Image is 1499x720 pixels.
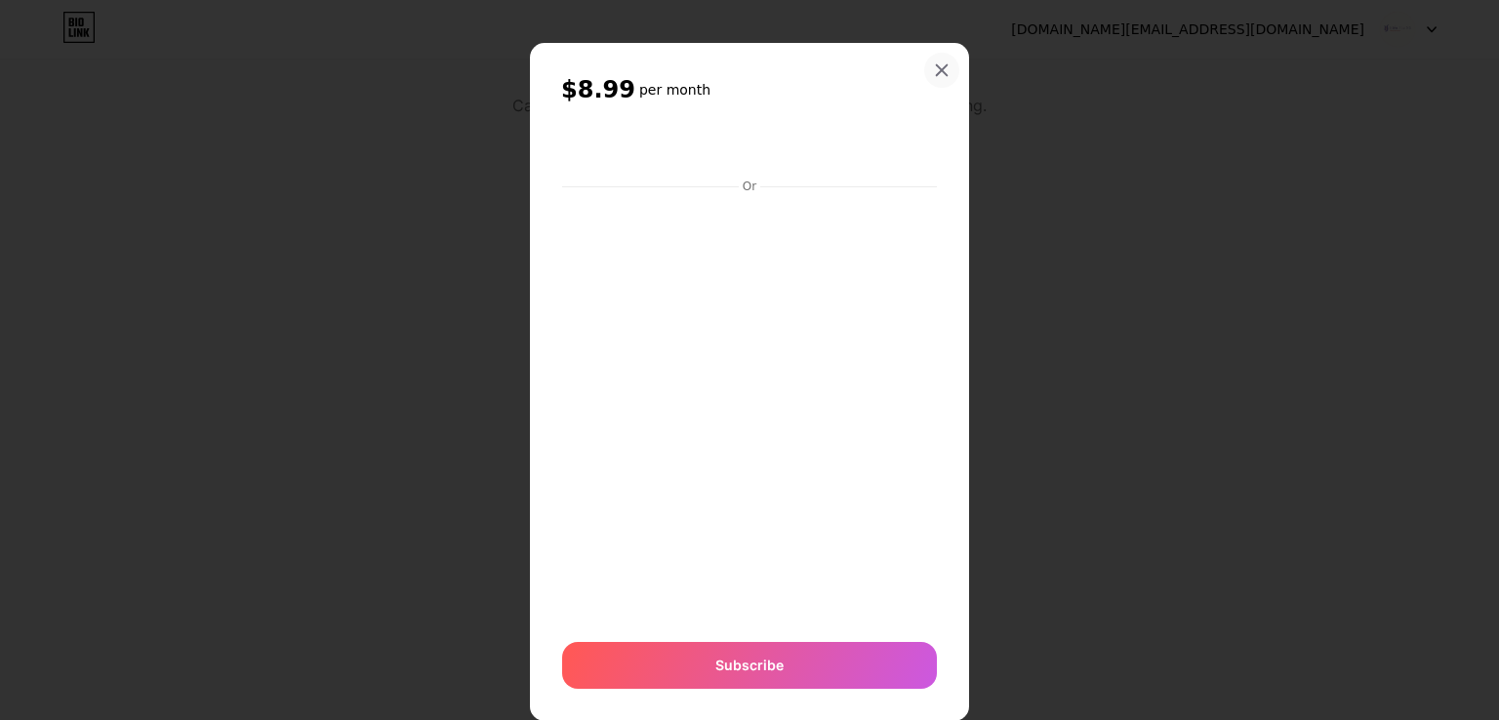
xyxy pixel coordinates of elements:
[558,196,941,622] iframe: Bảo mật khung nhập liệu thanh toán
[739,179,760,194] div: Or
[639,80,710,100] h6: per month
[715,655,784,675] span: Subscribe
[562,126,937,173] iframe: Bảo mật khung nút thanh toán
[561,74,635,105] span: $8.99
